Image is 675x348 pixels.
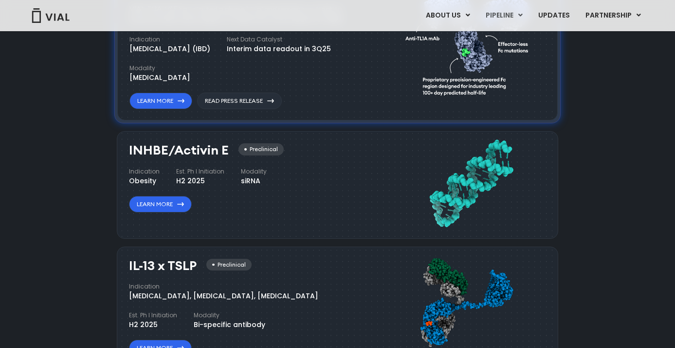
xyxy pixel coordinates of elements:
[31,8,70,23] img: Vial Logo
[241,176,267,186] div: siRNA
[206,259,252,271] div: Preclinical
[176,167,224,176] h4: Est. Ph I Initiation
[129,93,192,109] a: Learn More
[176,176,224,186] div: H2 2025
[129,167,160,176] h4: Indication
[238,143,284,155] div: Preclinical
[129,64,190,73] h4: Modality
[129,44,210,54] div: [MEDICAL_DATA] (IBD)
[194,320,265,330] div: Bi-specific antibody
[129,196,192,213] a: Learn More
[478,7,530,24] a: PIPELINEMenu Toggle
[129,282,318,291] h4: Indication
[129,320,177,330] div: H2 2025
[241,167,267,176] h4: Modality
[129,311,177,320] h4: Est. Ph I Initiation
[129,259,197,273] h3: IL-13 x TSLP
[227,44,331,54] div: Interim data readout in 3Q25
[129,176,160,186] div: Obesity
[194,311,265,320] h4: Modality
[227,35,331,44] h4: Next Data Catalyst
[129,143,229,157] h3: INHBE/Activin E
[129,291,318,301] div: [MEDICAL_DATA], [MEDICAL_DATA], [MEDICAL_DATA]
[530,7,577,24] a: UPDATES
[129,35,210,44] h4: Indication
[197,93,282,109] a: Read Press Release
[578,7,649,24] a: PARTNERSHIPMenu Toggle
[129,73,190,83] div: [MEDICAL_DATA]
[418,7,477,24] a: ABOUT USMenu Toggle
